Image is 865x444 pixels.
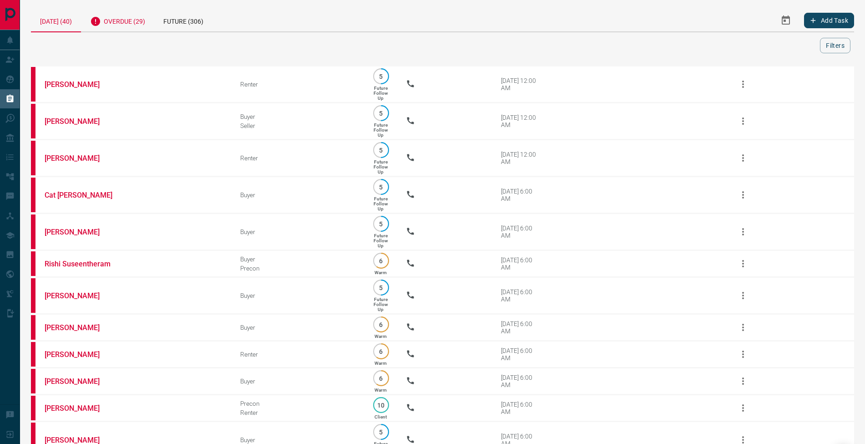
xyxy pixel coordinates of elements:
[501,77,540,92] div: [DATE] 12:00 AM
[804,13,854,28] button: Add Task
[45,154,113,163] a: [PERSON_NAME]
[374,233,388,248] p: Future Follow Up
[378,321,384,328] p: 6
[501,151,540,165] div: [DATE] 12:00 AM
[240,81,355,88] div: Renter
[31,67,35,102] div: property.ca
[240,324,355,331] div: Buyer
[374,270,387,275] p: Warm
[45,80,113,89] a: [PERSON_NAME]
[31,141,35,175] div: property.ca
[31,251,35,276] div: property.ca
[45,291,113,300] a: [PERSON_NAME]
[374,196,388,211] p: Future Follow Up
[31,278,35,313] div: property.ca
[378,375,384,382] p: 6
[374,414,387,419] p: Client
[31,178,35,212] div: property.ca
[374,122,388,138] p: Future Follow Up
[378,257,384,264] p: 6
[240,292,355,299] div: Buyer
[378,220,384,227] p: 5
[378,147,384,153] p: 5
[45,350,113,359] a: [PERSON_NAME]
[240,255,355,263] div: Buyer
[378,348,384,355] p: 6
[501,225,540,239] div: [DATE] 6:00 AM
[31,9,81,32] div: [DATE] (40)
[240,378,355,385] div: Buyer
[31,342,35,367] div: property.ca
[31,369,35,393] div: property.ca
[31,396,35,420] div: property.ca
[240,409,355,416] div: Renter
[501,288,540,303] div: [DATE] 6:00 AM
[374,159,388,174] p: Future Follow Up
[374,388,387,393] p: Warm
[31,315,35,340] div: property.ca
[775,10,797,31] button: Select Date Range
[501,320,540,335] div: [DATE] 6:00 AM
[240,191,355,199] div: Buyer
[81,9,154,31] div: Overdue (29)
[374,361,387,366] p: Warm
[45,191,113,199] a: Cat [PERSON_NAME]
[31,104,35,138] div: property.ca
[501,114,540,128] div: [DATE] 12:00 AM
[45,260,113,268] a: Rishi Suseentheram
[501,374,540,388] div: [DATE] 6:00 AM
[45,117,113,126] a: [PERSON_NAME]
[501,347,540,362] div: [DATE] 6:00 AM
[378,402,384,408] p: 10
[378,73,384,80] p: 5
[31,214,35,249] div: property.ca
[240,228,355,235] div: Buyer
[501,256,540,271] div: [DATE] 6:00 AM
[240,113,355,120] div: Buyer
[45,228,113,236] a: [PERSON_NAME]
[45,323,113,332] a: [PERSON_NAME]
[240,122,355,129] div: Seller
[240,265,355,272] div: Precon
[240,436,355,444] div: Buyer
[501,401,540,415] div: [DATE] 6:00 AM
[240,400,355,407] div: Precon
[240,351,355,358] div: Renter
[378,284,384,291] p: 5
[240,154,355,162] div: Renter
[45,404,113,413] a: [PERSON_NAME]
[378,429,384,435] p: 5
[820,38,850,53] button: Filters
[374,297,388,312] p: Future Follow Up
[378,110,384,117] p: 5
[501,188,540,202] div: [DATE] 6:00 AM
[154,9,212,31] div: Future (306)
[374,334,387,339] p: Warm
[374,86,388,101] p: Future Follow Up
[378,184,384,190] p: 5
[45,377,113,386] a: [PERSON_NAME]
